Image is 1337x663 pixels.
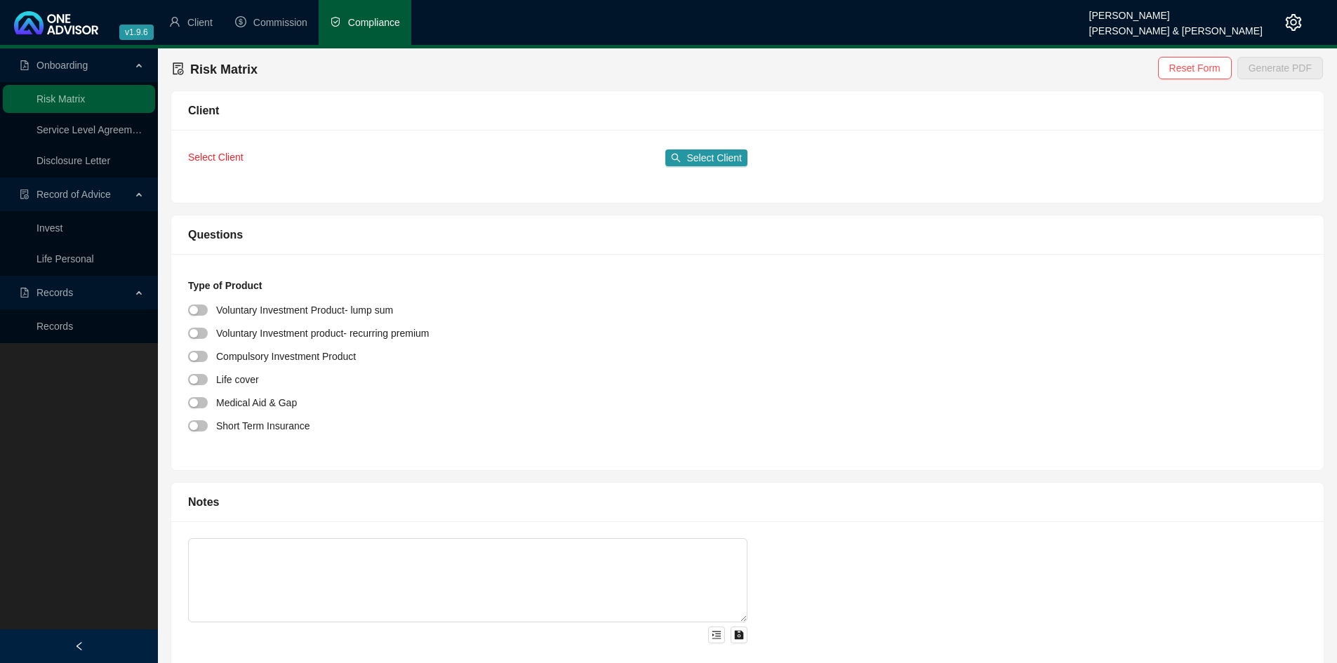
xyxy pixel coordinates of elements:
div: Medical Aid & Gap [216,394,297,410]
div: [PERSON_NAME] [1089,4,1263,19]
span: Records [36,287,73,298]
span: Compliance [348,17,400,28]
button: Select Client [665,149,747,166]
span: Record of Advice [36,189,111,200]
div: Questions [188,226,1307,243]
a: Records [36,321,73,332]
span: Risk Matrix [190,62,258,76]
div: Life cover [216,371,259,387]
span: Select Client [686,150,742,166]
button: Reset Form [1158,57,1232,79]
span: Client [187,17,213,28]
span: file-pdf [20,60,29,70]
div: [PERSON_NAME] & [PERSON_NAME] [1089,19,1263,34]
span: Onboarding [36,60,88,71]
span: file-done [20,189,29,199]
div: Client [188,102,1307,119]
a: Invest [36,222,62,234]
div: Voluntary Investment Product- lump sum [216,302,393,318]
div: Type of Product [188,278,1307,300]
a: Risk Matrix [36,93,85,105]
a: Life Personal [36,253,94,264]
img: 2df55531c6924b55f21c4cf5d4484680-logo-light.svg [14,11,98,34]
span: search [671,153,681,163]
a: Service Level Agreement [36,124,146,135]
span: Select Client [188,152,244,163]
span: v1.9.6 [119,25,154,40]
div: Compulsory Investment Product [216,348,356,364]
span: file-pdf [20,288,29,297]
span: setting [1285,14,1302,31]
div: Voluntary Investment product- recurring premium [216,325,429,341]
span: left [74,641,84,651]
span: Reset Form [1169,60,1220,76]
div: Notes [188,493,1307,511]
button: Generate PDF [1237,57,1323,79]
div: Short Term Insurance [216,417,310,434]
span: user [169,16,180,27]
span: Commission [253,17,307,28]
span: safety [330,16,341,27]
span: dollar [235,16,246,27]
span: file-done [172,62,185,75]
span: menu-unfold [712,630,721,640]
span: save [734,630,744,640]
a: Disclosure Letter [36,155,110,166]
